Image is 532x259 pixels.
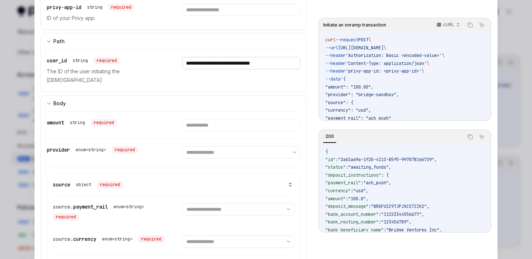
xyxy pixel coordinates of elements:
span: , [439,227,442,233]
span: , [366,196,368,202]
div: string [73,58,88,63]
span: , [389,180,391,186]
div: 200 [323,132,336,141]
span: source [53,181,70,188]
div: required [138,235,164,243]
p: The ID of the user initiating the [DEMOGRAPHIC_DATA] [47,67,165,85]
span: , [366,188,368,194]
div: enum<string> [102,236,132,242]
span: "123456789" [381,219,409,225]
button: cURL [432,19,463,31]
div: required [108,4,134,11]
div: required [91,119,117,126]
span: \ [368,37,371,43]
span: "deposit_instructions" [325,172,381,178]
span: "bank_routing_number" [325,219,379,225]
span: 'privy-app-id: <privy-app-id>' [346,68,422,74]
span: "bank_account_number" [325,211,379,217]
button: Ask AI [477,132,486,141]
span: "provider": "bridge-sandbox", [325,92,399,98]
span: "payment_rail" [325,180,361,186]
span: : [346,196,348,202]
div: required [94,57,120,64]
span: \ [422,68,424,74]
span: { [325,149,328,155]
span: "payment_rail": "ach_push" [325,115,391,121]
span: "amount" [325,196,346,202]
span: "3a61a69a-1f20-4113-85f5-997078166729" [338,157,434,163]
span: user_id [47,57,67,64]
span: --request [335,37,358,43]
span: "11223344556677" [381,211,422,217]
p: cURL [443,22,454,28]
span: "status" [325,164,346,170]
span: "currency" [325,188,351,194]
span: payment_rail [73,203,108,210]
span: 'Content-Type: application/json' [346,61,427,66]
span: , [427,203,429,209]
span: \ [384,45,386,51]
div: amount [47,119,117,126]
span: : { [381,172,389,178]
div: privy-app-id [47,4,134,11]
span: : [384,227,386,233]
span: : [351,188,353,194]
span: --header [325,53,346,58]
div: source.currency [53,235,164,243]
span: , [434,157,437,163]
span: , [409,219,411,225]
p: ID of your Privy app. [47,14,165,22]
span: "Bridge Ventures Inc" [386,227,439,233]
div: provider [47,146,138,153]
span: POST [358,37,368,43]
span: --header [325,61,346,66]
span: '{ [341,76,346,82]
div: object [76,182,91,188]
span: : [335,157,338,163]
div: enum<string> [76,147,106,153]
span: "100.0" [348,196,366,202]
span: : [368,203,371,209]
span: --data [325,76,341,82]
span: "deposit_message" [325,203,368,209]
button: Copy the contents from the code block [465,20,475,30]
span: , [422,211,424,217]
span: "ach_push" [363,180,389,186]
div: required [112,146,138,153]
span: , [389,164,391,170]
div: Body [53,99,66,108]
span: "awaiting_funds" [348,164,389,170]
span: provider [47,147,70,153]
div: required [53,213,79,221]
div: enum<string> [114,204,144,210]
span: privy-app-id [47,4,81,11]
span: "BRGFU2Z9TJPJXCS7ZZK2" [371,203,427,209]
span: currency [73,236,96,242]
button: expand input section [41,33,307,49]
button: Copy the contents from the code block [465,132,475,141]
span: : [379,211,381,217]
span: curl [325,37,335,43]
button: expand input section [41,95,307,111]
div: string [70,120,85,126]
span: \ [427,61,429,66]
span: "usd" [353,188,366,194]
span: --url [325,45,338,51]
span: : [379,219,381,225]
span: "amount": "100.00", [325,84,373,90]
span: : [361,180,363,186]
div: string [87,4,102,10]
span: source. [53,203,73,210]
span: "id" [325,157,335,163]
span: [URL][DOMAIN_NAME] [338,45,384,51]
div: source [53,181,123,188]
span: Initiate an onramp transaction [323,22,386,28]
button: Ask AI [477,20,486,30]
span: "bank_beneficiary_name" [325,227,384,233]
span: "source": { [325,100,353,106]
span: amount [47,119,64,126]
span: "currency": "usd", [325,107,371,113]
div: source.payment_rail [53,203,165,221]
span: \ [442,53,444,58]
span: source. [53,236,73,242]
